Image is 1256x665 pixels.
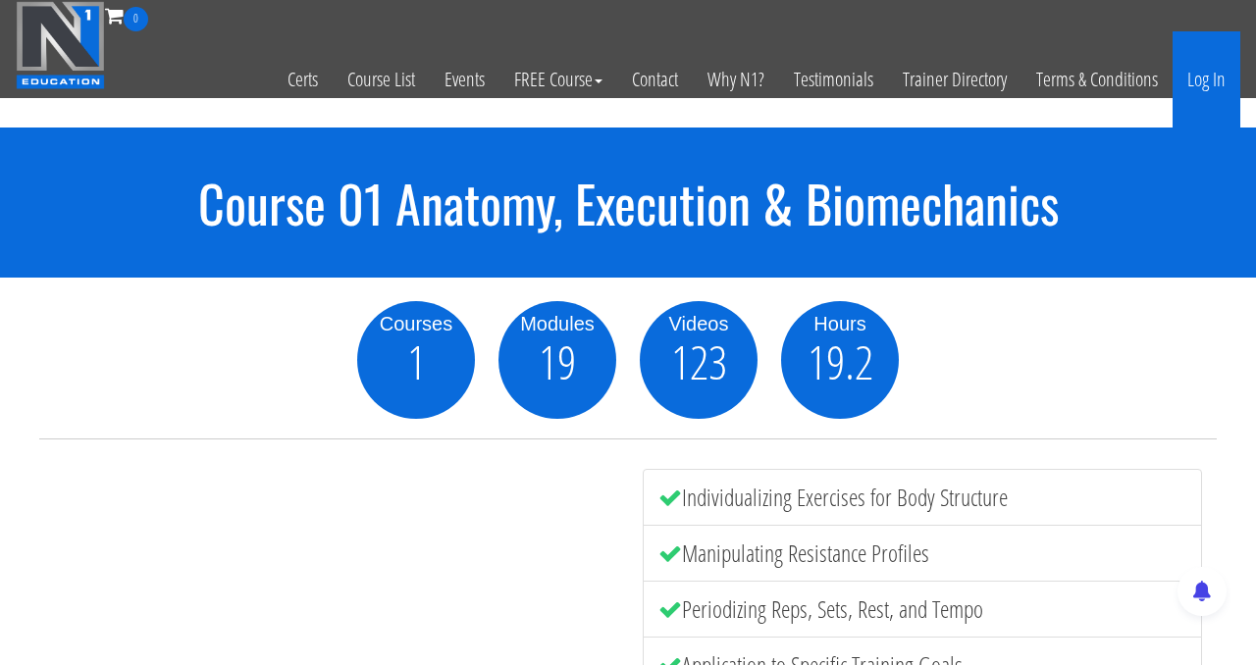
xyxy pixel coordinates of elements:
div: Courses [357,309,475,338]
a: Events [430,31,499,128]
a: 0 [105,2,148,28]
a: Contact [617,31,693,128]
a: Course List [333,31,430,128]
span: 123 [671,338,727,385]
a: Why N1? [693,31,779,128]
span: 0 [124,7,148,31]
div: Hours [781,309,899,338]
span: 19 [539,338,576,385]
img: n1-education [16,1,105,89]
li: Periodizing Reps, Sets, Rest, and Tempo [643,581,1202,638]
a: Certs [273,31,333,128]
li: Manipulating Resistance Profiles [643,525,1202,582]
span: 1 [407,338,426,385]
a: FREE Course [499,31,617,128]
a: Testimonials [779,31,888,128]
li: Individualizing Exercises for Body Structure [643,469,1202,526]
span: 19.2 [808,338,873,385]
a: Trainer Directory [888,31,1021,128]
div: Videos [640,309,758,338]
a: Log In [1173,31,1240,128]
div: Modules [498,309,616,338]
a: Terms & Conditions [1021,31,1173,128]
